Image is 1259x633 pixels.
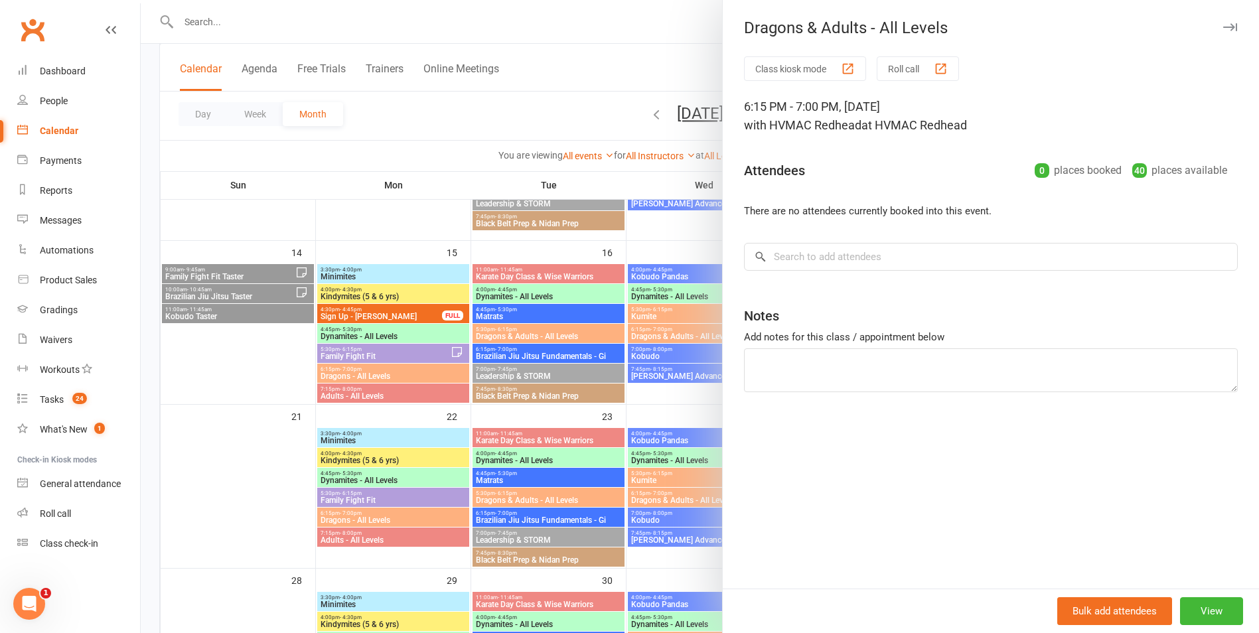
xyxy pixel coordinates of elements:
a: People [17,86,140,116]
div: Gradings [40,305,78,315]
a: Workouts [17,355,140,385]
span: 1 [40,588,51,598]
a: What's New1 [17,415,140,445]
a: Waivers [17,325,140,355]
div: Attendees [744,161,805,180]
div: Waivers [40,334,72,345]
a: Messages [17,206,140,236]
div: What's New [40,424,88,435]
div: Calendar [40,125,78,136]
div: Notes [744,307,779,325]
div: Tasks [40,394,64,405]
a: Dashboard [17,56,140,86]
span: 24 [72,393,87,404]
div: Automations [40,245,94,255]
div: 0 [1035,163,1049,178]
span: at HVMAC Redhead [861,118,967,132]
button: Bulk add attendees [1057,597,1172,625]
div: General attendance [40,478,121,489]
span: 1 [94,423,105,434]
input: Search to add attendees [744,243,1238,271]
a: Product Sales [17,265,140,295]
a: General attendance kiosk mode [17,469,140,499]
a: Gradings [17,295,140,325]
div: Add notes for this class / appointment below [744,329,1238,345]
a: Calendar [17,116,140,146]
a: Payments [17,146,140,176]
div: 40 [1132,163,1147,178]
div: Class check-in [40,538,98,549]
div: places available [1132,161,1227,180]
div: Dashboard [40,66,86,76]
div: Reports [40,185,72,196]
div: Roll call [40,508,71,519]
a: Roll call [17,499,140,529]
div: Dragons & Adults - All Levels [723,19,1259,37]
div: Product Sales [40,275,97,285]
div: Workouts [40,364,80,375]
a: Clubworx [16,13,49,46]
li: There are no attendees currently booked into this event. [744,203,1238,219]
iframe: Intercom live chat [13,588,45,620]
button: Roll call [877,56,959,81]
div: 6:15 PM - 7:00 PM, [DATE] [744,98,1238,135]
a: Reports [17,176,140,206]
div: Messages [40,215,82,226]
div: People [40,96,68,106]
a: Class kiosk mode [17,529,140,559]
button: Class kiosk mode [744,56,866,81]
button: View [1180,597,1243,625]
div: Payments [40,155,82,166]
div: places booked [1035,161,1122,180]
span: with HVMAC Redhead [744,118,861,132]
a: Tasks 24 [17,385,140,415]
a: Automations [17,236,140,265]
